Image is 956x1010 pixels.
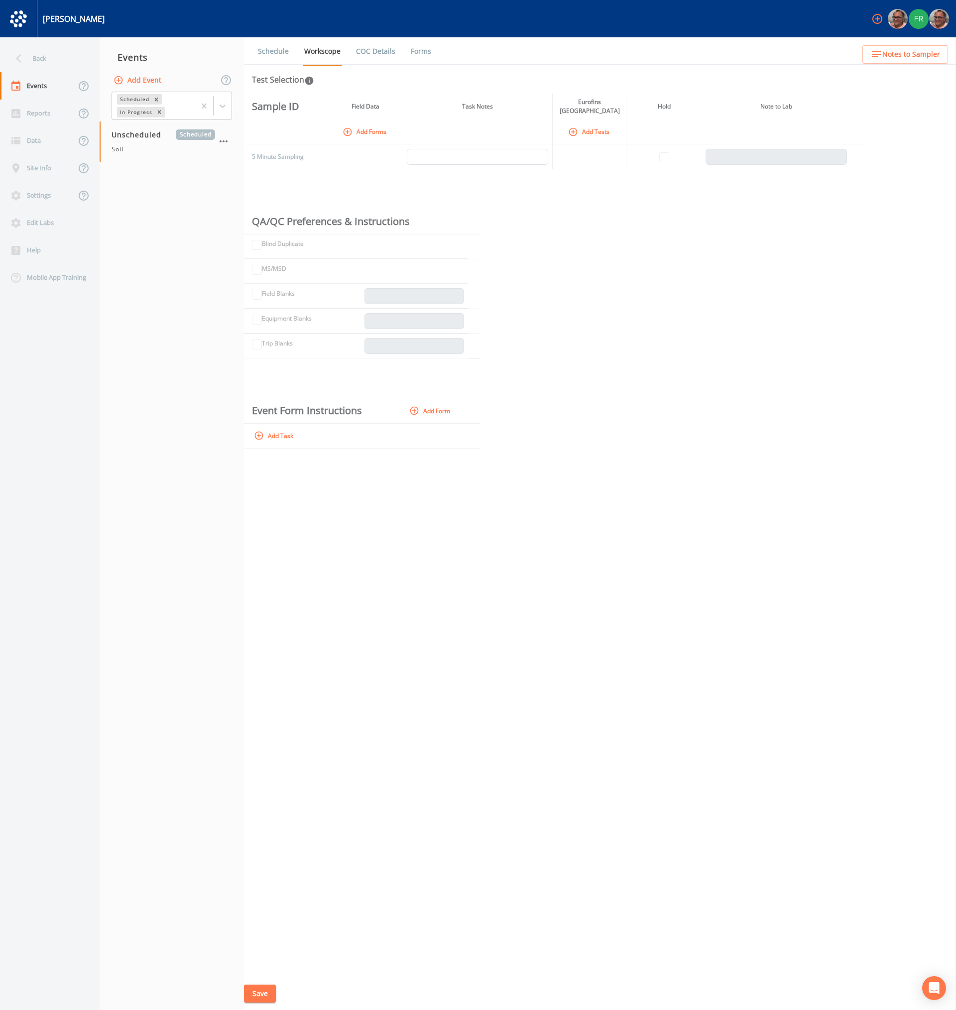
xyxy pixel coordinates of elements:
th: Sample ID [244,94,319,119]
button: Notes to Sampler [862,45,948,64]
img: logo [10,10,27,27]
th: Note to Lab [702,94,851,119]
label: Equipment Blanks [262,314,312,323]
img: 9c396a08dc2066b1cab5d67b6e56189b [909,9,929,29]
a: Workscope [303,37,342,66]
span: Soil [112,145,123,154]
div: [PERSON_NAME] [43,13,105,25]
label: Trip Blanks [262,339,293,348]
th: Task Notes [403,94,552,119]
div: In Progress [117,107,154,117]
button: Add Task [252,428,297,444]
th: Eurofins [GEOGRAPHIC_DATA] [552,94,627,119]
th: Hold [627,94,702,119]
button: Add Event [112,71,165,90]
div: Mike Franklin [908,9,929,29]
span: Notes to Sampler [882,48,940,61]
a: UnscheduledScheduledSoil [100,121,244,162]
div: Test Selection [252,74,314,86]
button: Add Tests [566,123,613,140]
div: Open Intercom Messenger [922,976,946,1000]
div: Remove In Progress [154,107,165,117]
th: Event Form Instructions [244,399,393,424]
div: Mike Franklin [887,9,908,29]
button: Save [244,985,276,1003]
label: Field Blanks [262,289,295,298]
div: Remove Scheduled [151,94,162,105]
label: MS/MSD [262,264,286,273]
div: Events [100,45,244,70]
a: Schedule [256,37,290,65]
div: Scheduled [117,94,151,105]
span: Scheduled [176,129,215,140]
svg: In this section you'll be able to select the analytical test to run, based on the media type, and... [304,76,314,86]
th: QA/QC Preferences & Instructions [244,209,468,234]
a: COC Details [355,37,397,65]
button: Add Form [407,403,454,419]
button: Add Forms [341,123,390,140]
td: 5 Minute Sampling [244,144,319,169]
th: Field Data [328,94,403,119]
span: Unscheduled [112,129,168,140]
img: e2d790fa78825a4bb76dcb6ab311d44c [929,9,949,29]
a: Forms [409,37,433,65]
img: e2d790fa78825a4bb76dcb6ab311d44c [888,9,908,29]
label: Blind Duplicate [262,239,304,248]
